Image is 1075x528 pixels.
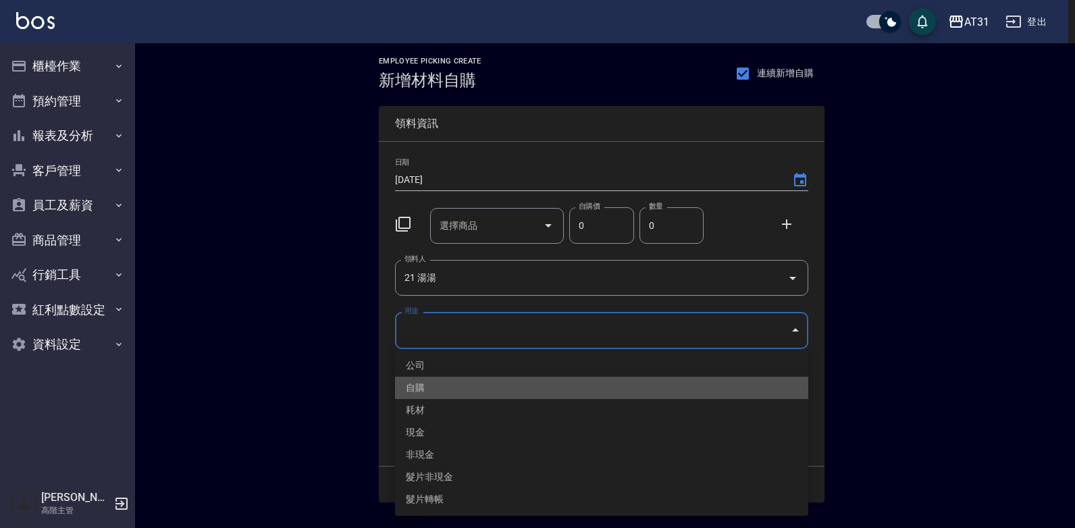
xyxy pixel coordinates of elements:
[395,488,808,510] li: 髮片轉帳
[395,466,808,488] li: 髮片非現金
[395,377,808,399] li: 自購
[395,421,808,444] li: 現金
[395,444,808,466] li: 非現金
[395,399,808,421] li: 耗材
[395,354,808,377] li: 公司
